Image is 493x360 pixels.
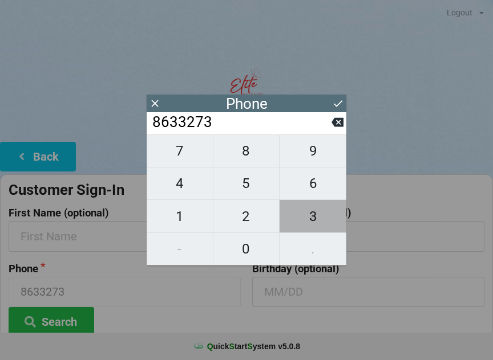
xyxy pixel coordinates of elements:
[213,167,280,200] button: 5
[213,237,280,261] span: 0
[147,167,213,200] button: 4
[213,139,280,163] span: 8
[226,98,268,109] div: Phone
[213,200,280,232] button: 2
[280,139,346,163] span: 9
[147,200,213,232] button: 1
[213,134,280,167] button: 8
[147,204,213,228] span: 1
[213,171,280,195] span: 5
[280,134,346,167] button: 9
[280,171,346,195] span: 6
[280,204,346,228] span: 3
[280,167,346,200] button: 6
[213,233,280,265] button: 0
[147,171,213,195] span: 4
[213,204,280,228] span: 2
[280,200,346,232] button: 3
[147,134,213,167] button: 7
[147,139,213,163] span: 7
